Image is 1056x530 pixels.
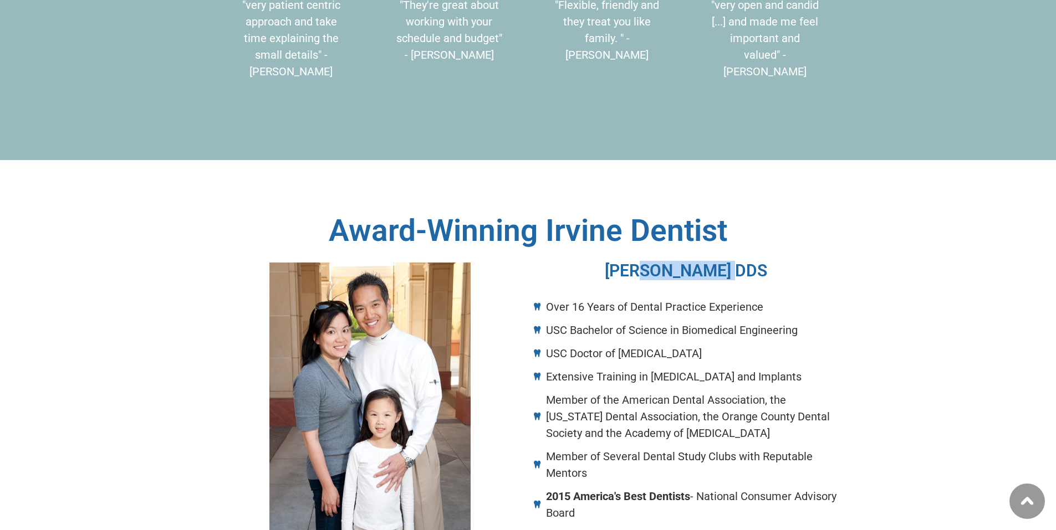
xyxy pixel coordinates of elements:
[543,392,839,441] span: Member of the American Dental Association, the [US_STATE] Dental Association, the Orange County D...
[546,490,690,503] b: 2015 America's Best Dentists
[534,263,839,279] h3: [PERSON_NAME] DDS
[543,345,702,362] span: USC Doctor of [MEDICAL_DATA]
[543,368,802,385] span: Extensive Training in [MEDICAL_DATA] and Implants
[543,488,839,521] span: - National Consumer Advisory Board
[543,299,763,315] span: Over 16 Years of Dental Practice Experience
[212,215,844,246] h2: Award-Winning Irvine Dentist
[543,448,839,481] span: Member of Several Dental Study Clubs with Reputable Mentors
[543,322,798,338] span: USC Bachelor of Science in Biomedical Engineering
